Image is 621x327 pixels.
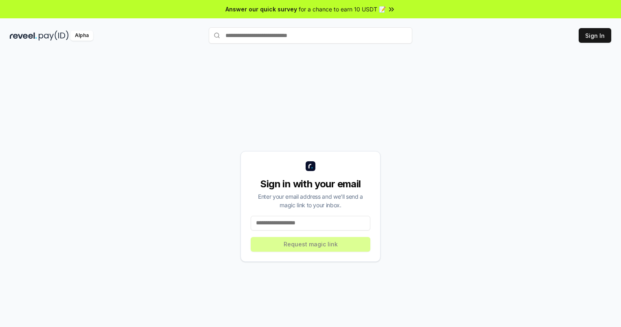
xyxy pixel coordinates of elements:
span: Answer our quick survey [225,5,297,13]
span: for a chance to earn 10 USDT 📝 [299,5,386,13]
div: Enter your email address and we’ll send a magic link to your inbox. [251,192,370,209]
button: Sign In [579,28,611,43]
div: Sign in with your email [251,178,370,191]
img: pay_id [39,31,69,41]
img: logo_small [306,161,315,171]
img: reveel_dark [10,31,37,41]
div: Alpha [70,31,93,41]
